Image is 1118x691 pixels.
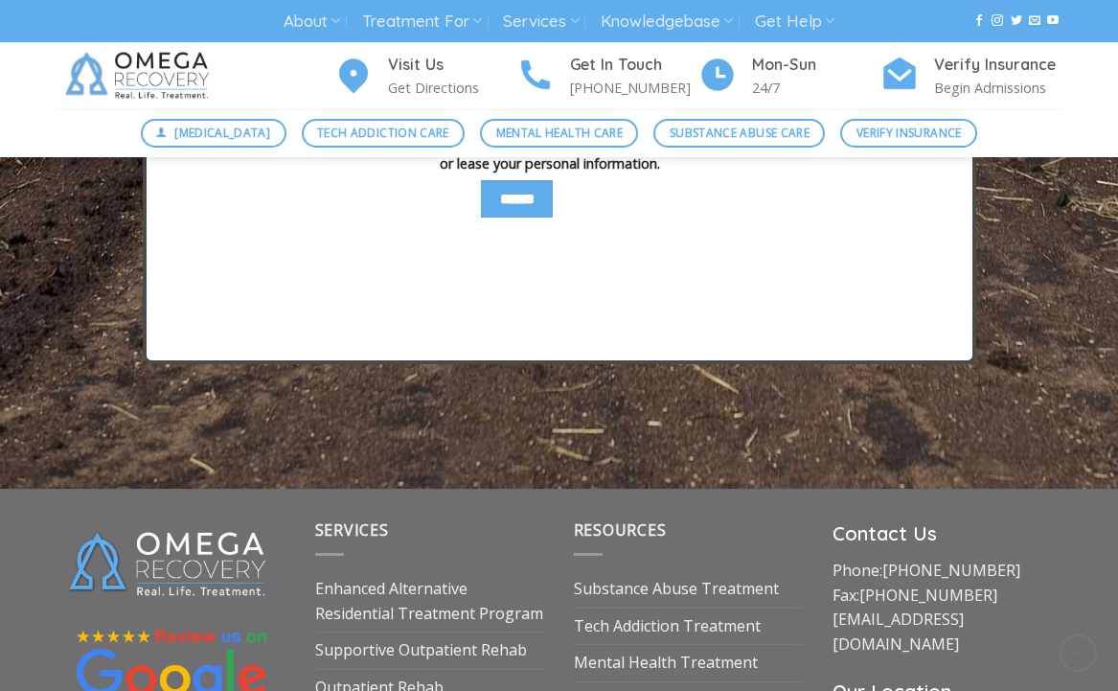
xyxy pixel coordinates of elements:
[833,559,1062,656] p: Phone: Fax:
[496,124,623,142] span: Mental Health Care
[574,571,779,608] a: Substance Abuse Treatment
[480,119,638,148] a: Mental Health Care
[236,101,863,173] span: By checking this box, I consent to Omega Recovery contacting me by SMS to respond to my above inq...
[574,519,667,541] span: Resources
[388,77,516,99] p: Get Directions
[859,585,997,606] a: [PHONE_NUMBER]
[174,124,270,142] span: [MEDICAL_DATA]
[653,119,825,148] a: Substance Abuse Care
[856,124,962,142] span: Verify Insurance
[57,42,224,109] img: Omega Recovery
[284,4,340,39] a: About
[334,53,516,100] a: Visit Us Get Directions
[570,53,698,78] h4: Get In Touch
[1029,14,1040,28] a: Send us an email
[752,53,880,78] h4: Mon-Sun
[570,77,698,99] p: [PHONE_NUMBER]
[992,14,1003,28] a: Follow on Instagram
[362,4,482,39] a: Treatment For
[574,645,758,681] a: Mental Health Treatment
[934,53,1062,78] h4: Verify Insurance
[833,521,937,545] strong: Contact Us
[1011,14,1022,28] a: Follow on Twitter
[670,124,810,142] span: Substance Abuse Care
[755,4,834,39] a: Get Help
[503,4,579,39] a: Services
[973,14,985,28] a: Follow on Facebook
[516,53,698,100] a: Get In Touch [PHONE_NUMBER]
[315,633,527,669] a: Supportive Outpatient Rehab
[317,124,449,142] span: Tech Addiction Care
[601,4,733,39] a: Knowledgebase
[315,571,545,632] a: Enhanced Alternative Residential Treatment Program
[1047,14,1059,28] a: Follow on YouTube
[1060,634,1097,672] a: Go to top
[840,119,977,148] a: Verify Insurance
[302,119,466,148] a: Tech Addiction Care
[574,609,761,645] a: Tech Addiction Treatment
[388,53,516,78] h4: Visit Us
[880,53,1062,100] a: Verify Insurance Begin Admissions
[141,119,286,148] a: [MEDICAL_DATA]
[882,560,1020,581] a: [PHONE_NUMBER]
[315,519,389,541] span: Services
[752,77,880,99] p: 24/7
[934,77,1062,99] p: Begin Admissions
[833,609,964,655] a: [EMAIL_ADDRESS][DOMAIN_NAME]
